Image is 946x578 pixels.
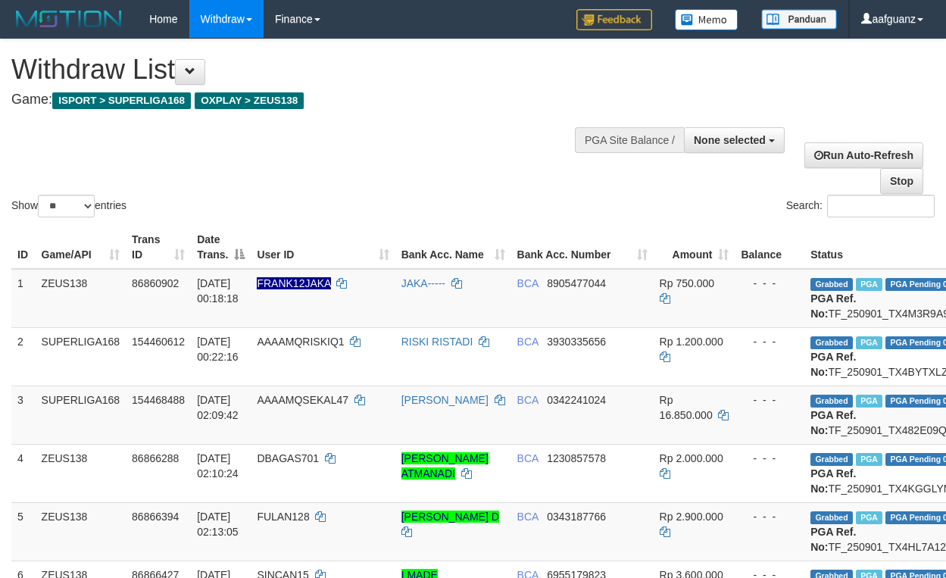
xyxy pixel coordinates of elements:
span: Grabbed [810,395,853,408]
input: Search: [827,195,935,217]
span: Marked by aafpengsreynich [856,278,882,291]
td: ZEUS138 [36,444,126,502]
div: - - - [741,392,798,408]
div: - - - [741,334,798,349]
span: Marked by aafpengsreynich [856,511,882,524]
th: Trans ID: activate to sort column ascending [126,226,191,269]
td: 3 [11,386,36,444]
span: Rp 750.000 [660,277,714,289]
td: ZEUS138 [36,502,126,561]
a: [PERSON_NAME] ATMANADI [401,452,489,480]
span: Copy 3930335656 to clipboard [547,336,606,348]
span: AAAAMQSEKAL47 [257,394,348,406]
span: Rp 2.000.000 [660,452,723,464]
th: Balance [735,226,804,269]
span: Copy 0342241024 to clipboard [547,394,606,406]
th: Game/API: activate to sort column ascending [36,226,126,269]
span: DBAGAS701 [257,452,319,464]
img: Button%20Memo.svg [675,9,738,30]
label: Search: [786,195,935,217]
a: JAKA----- [401,277,445,289]
span: BCA [517,511,539,523]
div: - - - [741,451,798,466]
span: 86866394 [132,511,179,523]
span: [DATE] 02:09:42 [197,394,239,421]
b: PGA Ref. No: [810,467,856,495]
span: FULAN128 [257,511,309,523]
span: Rp 2.900.000 [660,511,723,523]
span: Grabbed [810,336,853,349]
select: Showentries [38,195,95,217]
span: BCA [517,394,539,406]
label: Show entries [11,195,126,217]
a: RISKI RISTADI [401,336,473,348]
td: 1 [11,269,36,328]
span: Marked by aafpengsreynich [856,453,882,466]
th: ID [11,226,36,269]
span: 154468488 [132,394,185,406]
h4: Game: [11,92,616,108]
th: Date Trans.: activate to sort column descending [191,226,251,269]
span: [DATE] 00:18:18 [197,277,239,305]
h1: Withdraw List [11,55,616,85]
span: Grabbed [810,278,853,291]
span: OXPLAY > ZEUS138 [195,92,304,109]
b: PGA Ref. No: [810,409,856,436]
span: Rp 16.850.000 [660,394,713,421]
b: PGA Ref. No: [810,351,856,378]
span: [DATE] 02:13:05 [197,511,239,538]
th: User ID: activate to sort column ascending [251,226,395,269]
td: 5 [11,502,36,561]
span: Grabbed [810,511,853,524]
b: PGA Ref. No: [810,526,856,553]
th: Bank Acc. Number: activate to sort column ascending [511,226,654,269]
td: ZEUS138 [36,269,126,328]
span: Marked by aafnonsreyleab [856,336,882,349]
span: 154460612 [132,336,185,348]
th: Bank Acc. Name: activate to sort column ascending [395,226,511,269]
a: [PERSON_NAME] D [401,511,499,523]
a: Stop [880,168,923,194]
span: [DATE] 00:22:16 [197,336,239,363]
td: SUPERLIGA168 [36,327,126,386]
div: - - - [741,276,798,291]
span: None selected [694,134,766,146]
span: ISPORT > SUPERLIGA168 [52,92,191,109]
span: [DATE] 02:10:24 [197,452,239,480]
img: MOTION_logo.png [11,8,126,30]
div: - - - [741,509,798,524]
span: Copy 0343187766 to clipboard [547,511,606,523]
b: PGA Ref. No: [810,292,856,320]
img: Feedback.jpg [576,9,652,30]
a: [PERSON_NAME] [401,394,489,406]
td: 4 [11,444,36,502]
span: Grabbed [810,453,853,466]
span: Copy 1230857578 to clipboard [547,452,606,464]
div: PGA Site Balance / [575,127,684,153]
button: None selected [684,127,785,153]
span: Copy 8905477044 to clipboard [547,277,606,289]
span: BCA [517,452,539,464]
span: BCA [517,336,539,348]
span: Rp 1.200.000 [660,336,723,348]
td: 2 [11,327,36,386]
img: panduan.png [761,9,837,30]
a: Run Auto-Refresh [804,142,923,168]
span: 86860902 [132,277,179,289]
td: SUPERLIGA168 [36,386,126,444]
span: Nama rekening ada tanda titik/strip, harap diedit [257,277,330,289]
th: Amount: activate to sort column ascending [654,226,735,269]
span: BCA [517,277,539,289]
span: AAAAMQRISKIQ1 [257,336,344,348]
span: 86866288 [132,452,179,464]
span: Marked by aafnonsreyleab [856,395,882,408]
